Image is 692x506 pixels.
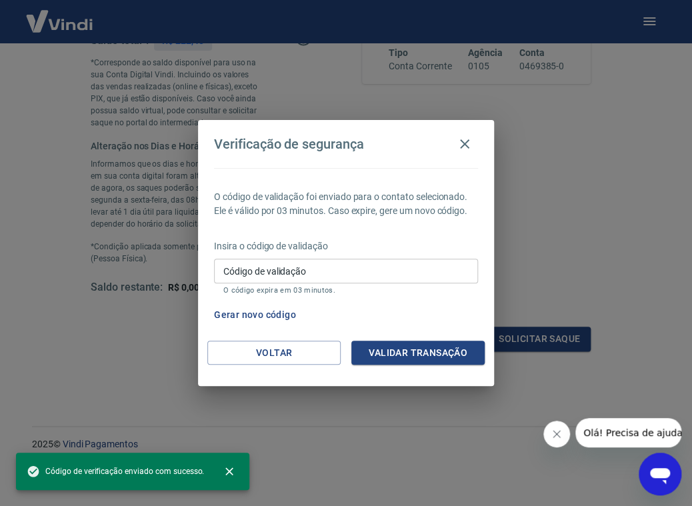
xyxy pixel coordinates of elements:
[215,457,244,486] button: close
[207,341,341,365] button: Voltar
[214,136,364,152] h4: Verificação de segurança
[639,453,681,495] iframe: Botão para abrir a janela de mensagens
[543,421,570,447] iframe: Fechar mensagem
[214,239,478,253] p: Insira o código de validação
[27,465,204,478] span: Código de verificação enviado com sucesso.
[351,341,485,365] button: Validar transação
[575,418,681,447] iframe: Mensagem da empresa
[223,286,469,295] p: O código expira em 03 minutos.
[214,190,478,218] p: O código de validação foi enviado para o contato selecionado. Ele é válido por 03 minutos. Caso e...
[209,303,301,327] button: Gerar novo código
[8,9,112,20] span: Olá! Precisa de ajuda?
